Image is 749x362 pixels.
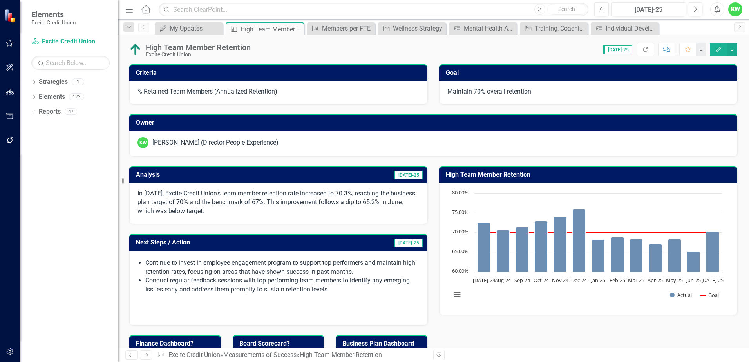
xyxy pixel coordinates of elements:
text: Sep-24 [514,277,530,284]
text: 80.00% [452,189,469,196]
img: ClearPoint Strategy [4,9,18,22]
span: [DATE]-25 [394,239,423,247]
text: 60.00% [452,267,469,274]
input: Search ClearPoint... [159,3,588,16]
h3: High Team Member Retention [446,171,733,178]
text: Feb-25 [610,277,625,284]
g: Actual, series 1 of 2. Bar series with 13 bars. [478,209,719,271]
span: Elements [31,10,76,19]
small: Excite Credit Union [31,19,76,25]
button: KW [728,2,742,16]
h3: Analysis [136,171,264,178]
div: 47 [65,108,77,115]
li: Continue to invest in employee engagement program to support top performers and maintain high ret... [145,259,419,277]
p: Maintain 70% overall retention [447,87,729,96]
input: Search Below... [31,56,110,70]
text: [DATE]-25 [701,277,724,284]
path: Jan-25, 68.2. Actual. [592,239,605,271]
a: Mental Health Awareness [451,24,515,33]
path: Nov-24, 74. Actual. [554,217,567,271]
img: On Track/Above Target [129,43,142,56]
div: Excite Credit Union [146,52,251,58]
a: Excite Credit Union [168,351,220,358]
path: Jul-24, 72.5. Actual. [478,223,490,271]
li: Conduct regular feedback sessions with top performing team members to identify any emerging issue... [145,276,419,294]
div: KW [137,137,148,148]
button: Show Goal [700,291,719,299]
a: Elements [39,92,65,101]
span: Search [558,6,575,12]
path: Feb-25, 68.8. Actual. [611,237,624,271]
path: Oct-24, 72.9. Actual. [535,221,548,271]
a: Members per FTE [309,24,373,33]
path: Jul-25, 70.3. Actual. [706,231,719,271]
path: Jun-25, 65.2. Actual. [687,251,700,271]
text: Aug-24 [495,277,511,284]
div: [PERSON_NAME] (Director People Experience) [152,138,279,147]
button: Search [547,4,586,15]
button: View chart menu, Chart [452,289,463,300]
a: My Updates [157,24,221,33]
div: Chart. Highcharts interactive chart. [447,189,729,307]
path: Apr-25, 67. Actual. [649,244,662,271]
text: 65.00% [452,248,469,255]
a: Strategies [39,78,68,87]
div: Training, Coaching and Leadership Develoment [535,24,586,33]
path: May-25, 68.3. Actual. [668,239,681,271]
h3: Owner [136,119,733,126]
path: Dec-24, 76. Actual. [573,209,586,271]
h3: Goal [446,69,733,76]
text: 70.00% [452,228,469,235]
path: Mar-25, 68.3. Actual. [630,239,643,271]
span: [DATE]-25 [603,45,632,54]
a: Individual Develpment Plans [593,24,657,33]
text: Apr-25 [648,277,663,284]
button: Show Actual [670,291,692,299]
a: Wellness Strategy [380,24,444,33]
text: Jan-25 [590,277,605,284]
a: Training, Coaching and Leadership Develoment [522,24,586,33]
div: High Team Member Retention [146,43,251,52]
div: Wellness Strategy [393,24,444,33]
h3: Finance Dashboard? [136,340,217,347]
text: May-25 [666,277,683,284]
svg: Interactive chart [447,189,726,307]
div: % Retained Team Members (Annualized Retention) [137,87,419,96]
div: High Team Member Retention [241,24,302,34]
div: 123 [69,94,84,100]
div: Individual Develpment Plans [606,24,657,33]
div: 1 [72,79,84,85]
div: [DATE]-25 [614,5,683,14]
h3: Criteria [136,69,423,76]
a: Reports [39,107,61,116]
a: Excite Credit Union [31,37,110,46]
text: Mar-25 [628,277,644,284]
a: Measurements of Success [223,351,297,358]
path: Sep-24, 71.4. Actual. [516,227,529,271]
span: [DATE]-25 [394,171,423,179]
path: Aug-24, 70.6. Actual. [497,230,510,271]
h3: Next Steps / Action [136,239,321,246]
text: Nov-24 [552,277,569,284]
text: 75.00% [452,208,469,215]
div: High Team Member Retention [300,351,382,358]
text: Dec-24 [571,277,587,284]
p: In [DATE], Excite Credit Union's team member retention rate increased to 70.3%, reaching the busi... [137,189,419,216]
div: Mental Health Awareness [464,24,515,33]
div: My Updates [170,24,221,33]
div: Members per FTE [322,24,373,33]
button: [DATE]-25 [611,2,686,16]
div: » » [157,351,427,360]
text: Oct-24 [534,277,549,284]
text: Jun-25 [686,277,701,284]
text: [DATE]-24 [473,277,496,284]
h3: Board Scorecard? [239,340,320,347]
g: Goal, series 2 of 2. Line with 13 data points. [483,231,714,234]
h3: Business Plan Dashboard [342,340,423,347]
